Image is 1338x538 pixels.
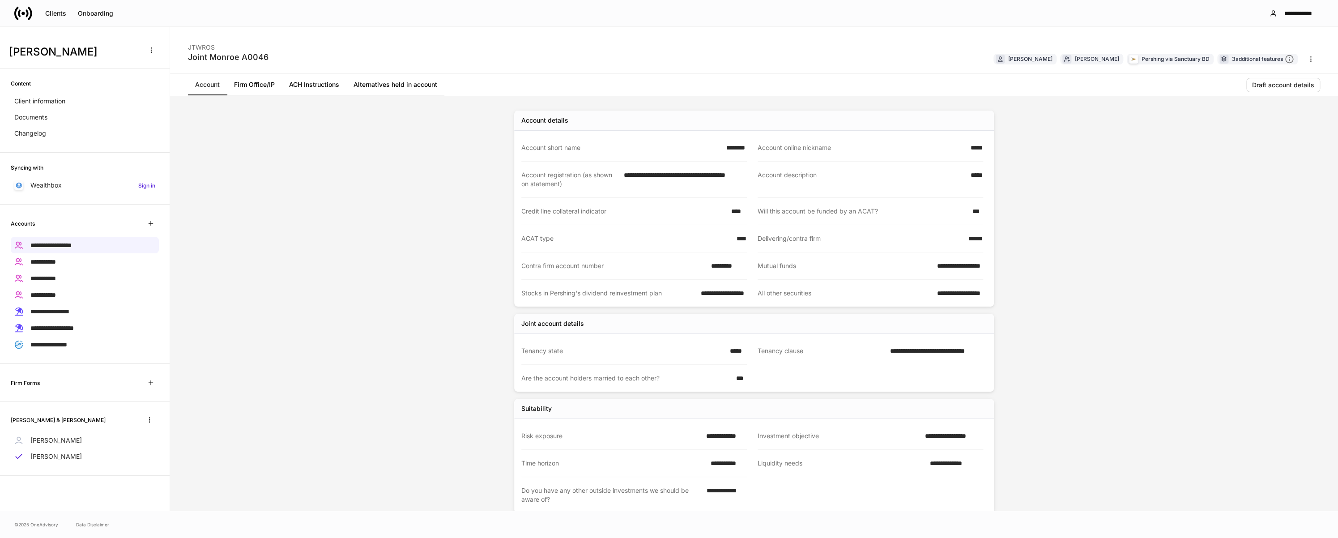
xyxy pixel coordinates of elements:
div: [PERSON_NAME] [1008,55,1053,63]
button: Clients [39,6,72,21]
div: Will this account be funded by an ACAT? [758,207,967,216]
div: Risk exposure [521,431,701,440]
a: [PERSON_NAME] [11,448,159,465]
p: Changelog [14,129,46,138]
a: Alternatives held in account [346,74,444,95]
a: Client information [11,93,159,109]
div: ACAT type [521,234,731,243]
div: [PERSON_NAME] [1075,55,1119,63]
p: Client information [14,97,65,106]
div: Tenancy clause [758,346,885,356]
div: Account online nickname [758,143,965,152]
div: Delivering/contra firm [758,234,963,243]
button: Draft account details [1246,78,1320,92]
a: Account [188,74,227,95]
div: Account short name [521,143,721,152]
h6: Sign in [138,181,155,190]
p: Wealthbox [30,181,62,190]
div: JTWROS [188,38,268,52]
div: Time horizon [521,459,705,468]
p: Documents [14,113,47,122]
div: Onboarding [78,10,113,17]
a: Firm Office/IP [227,74,282,95]
div: Do you have any other outside investments we should be aware of? [521,486,701,504]
div: Clients [45,10,66,17]
p: [PERSON_NAME] [30,436,82,445]
a: ACH Instructions [282,74,346,95]
h6: Content [11,79,31,88]
h6: [PERSON_NAME] & [PERSON_NAME] [11,416,106,424]
p: [PERSON_NAME] [30,452,82,461]
div: Credit line collateral indicator [521,207,726,216]
a: [PERSON_NAME] [11,432,159,448]
div: Joint account details [521,319,584,328]
a: Documents [11,109,159,125]
div: Draft account details [1252,82,1314,88]
div: Tenancy state [521,346,724,355]
div: Liquidity needs [758,459,925,468]
div: Mutual funds [758,261,932,270]
div: Investment objective [758,431,920,440]
span: © 2025 OneAdvisory [14,521,58,528]
h6: Accounts [11,219,35,228]
div: Are the account holders married to each other? [521,374,731,383]
a: Data Disclaimer [76,521,109,528]
h6: Firm Forms [11,379,40,387]
div: Account registration (as shown on statement) [521,171,618,188]
div: Suitability [521,404,552,413]
button: Onboarding [72,6,119,21]
h3: [PERSON_NAME] [9,45,138,59]
a: Changelog [11,125,159,141]
div: Contra firm account number [521,261,706,270]
div: 3 additional features [1232,55,1294,64]
a: WealthboxSign in [11,177,159,193]
div: Stocks in Pershing's dividend reinvestment plan [521,289,695,298]
div: Pershing via Sanctuary BD [1142,55,1210,63]
div: All other securities [758,289,932,298]
div: Account description [758,171,965,188]
div: Joint Monroe A0046 [188,52,268,63]
h6: Syncing with [11,163,43,172]
div: Account details [521,116,568,125]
